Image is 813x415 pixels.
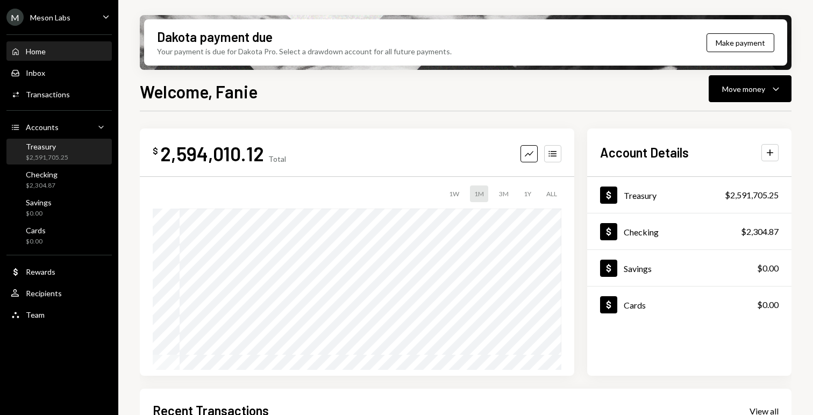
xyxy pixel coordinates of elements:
div: 2,594,010.12 [160,141,264,166]
div: ALL [542,185,561,202]
a: Checking$2,304.87 [6,167,112,192]
div: Total [268,154,286,163]
div: $2,591,705.25 [725,189,779,202]
a: Treasury$2,591,705.25 [6,139,112,164]
div: Checking [624,227,659,237]
div: 3M [495,185,513,202]
a: Inbox [6,63,112,82]
div: $2,304.87 [741,225,779,238]
a: Checking$2,304.87 [587,213,791,249]
div: Meson Labs [30,13,70,22]
div: Rewards [26,267,55,276]
div: M [6,9,24,26]
button: Make payment [707,33,774,52]
div: $2,591,705.25 [26,153,68,162]
div: Inbox [26,68,45,77]
a: Savings$0.00 [587,250,791,286]
div: 1M [470,185,488,202]
div: Dakota payment due [157,28,273,46]
div: $0.00 [757,262,779,275]
a: Rewards [6,262,112,281]
button: Move money [709,75,791,102]
div: Treasury [624,190,657,201]
div: Team [26,310,45,319]
div: $2,304.87 [26,181,58,190]
a: Treasury$2,591,705.25 [587,177,791,213]
div: $0.00 [26,237,46,246]
div: $0.00 [757,298,779,311]
div: Transactions [26,90,70,99]
div: Savings [26,198,52,207]
div: $0.00 [26,209,52,218]
a: Recipients [6,283,112,303]
a: Cards$0.00 [6,223,112,248]
div: Cards [624,300,646,310]
a: Team [6,305,112,324]
a: Accounts [6,117,112,137]
a: Home [6,41,112,61]
div: Your payment is due for Dakota Pro. Select a drawdown account for all future payments. [157,46,452,57]
h2: Account Details [600,144,689,161]
a: Cards$0.00 [587,287,791,323]
div: 1Y [519,185,536,202]
div: Move money [722,83,765,95]
div: 1W [445,185,463,202]
div: Checking [26,170,58,179]
div: Accounts [26,123,59,132]
div: Treasury [26,142,68,151]
div: $ [153,146,158,156]
div: Recipients [26,289,62,298]
div: Cards [26,226,46,235]
h1: Welcome, Fanie [140,81,258,102]
div: Savings [624,263,652,274]
a: Savings$0.00 [6,195,112,220]
a: Transactions [6,84,112,104]
div: Home [26,47,46,56]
